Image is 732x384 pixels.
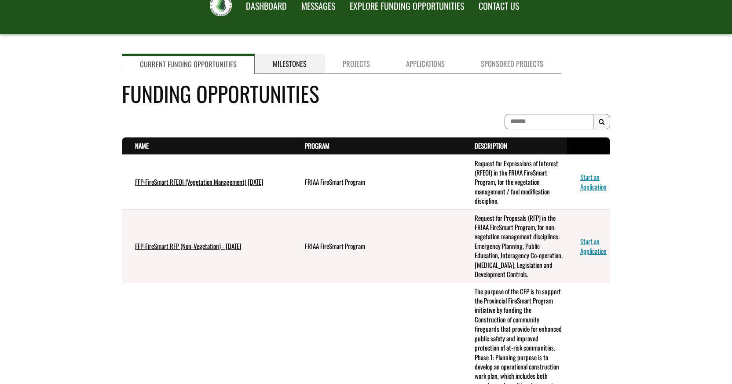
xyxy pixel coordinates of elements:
[135,141,149,150] a: Name
[461,155,567,210] td: Request for Expressions of Interest (RFEOI) in the FRIAA FireSmart Program, for the vegetation ma...
[580,236,607,255] a: Start an Application
[122,209,292,283] td: FFP-FireSmart RFP (Non-Vegetation) - July 2025
[135,177,264,187] a: FFP-FireSmart RFEOI (Vegetation Management) [DATE]
[388,54,463,74] a: Applications
[122,78,610,109] h4: Funding Opportunities
[580,172,607,191] a: Start an Application
[505,114,593,129] input: To search on partial text, use the asterisk (*) wildcard character.
[255,54,325,74] a: Milestones
[305,141,329,150] a: Program
[292,155,461,210] td: FRIAA FireSmart Program
[463,54,561,74] a: Sponsored Projects
[122,54,255,74] a: Current Funding Opportunities
[292,209,461,283] td: FRIAA FireSmart Program
[122,155,292,210] td: FFP-FireSmart RFEOI (Vegetation Management) July 2025
[461,209,567,283] td: Request for Proposals (RFP) in the FRIAA FireSmart Program, for non-vegetation management discipl...
[135,241,242,251] a: FFP-FireSmart RFP (Non-Vegetation) - [DATE]
[475,141,507,150] a: Description
[325,54,388,74] a: Projects
[593,114,610,130] button: Search Results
